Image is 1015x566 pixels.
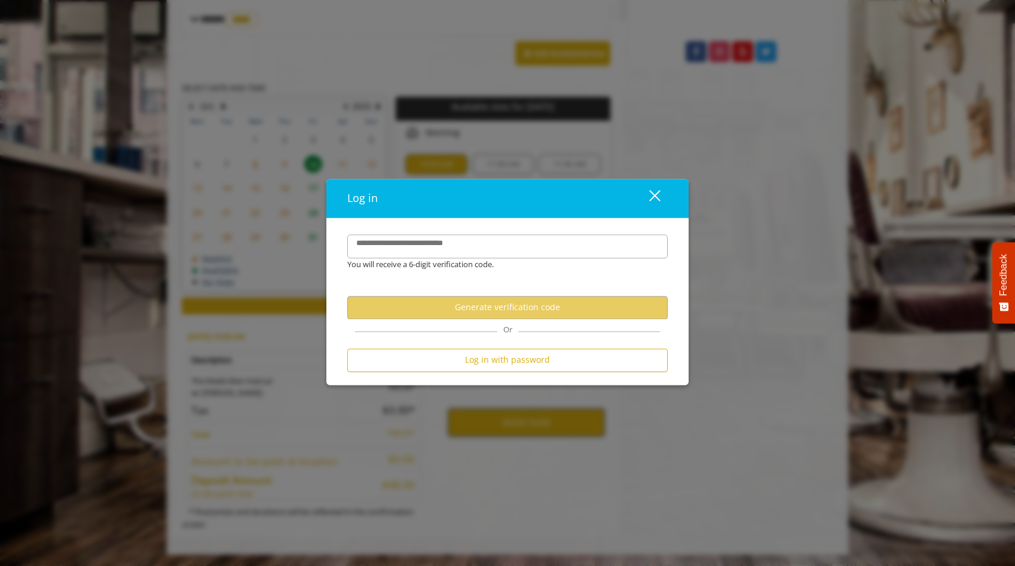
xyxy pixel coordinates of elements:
[998,254,1009,296] span: Feedback
[347,296,668,319] button: Generate verification code
[347,191,378,205] span: Log in
[992,242,1015,323] button: Feedback - Show survey
[497,324,518,335] span: Or
[347,348,668,372] button: Log in with password
[627,186,668,210] button: close dialog
[635,189,659,207] div: close dialog
[338,258,659,271] div: You will receive a 6-digit verification code.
